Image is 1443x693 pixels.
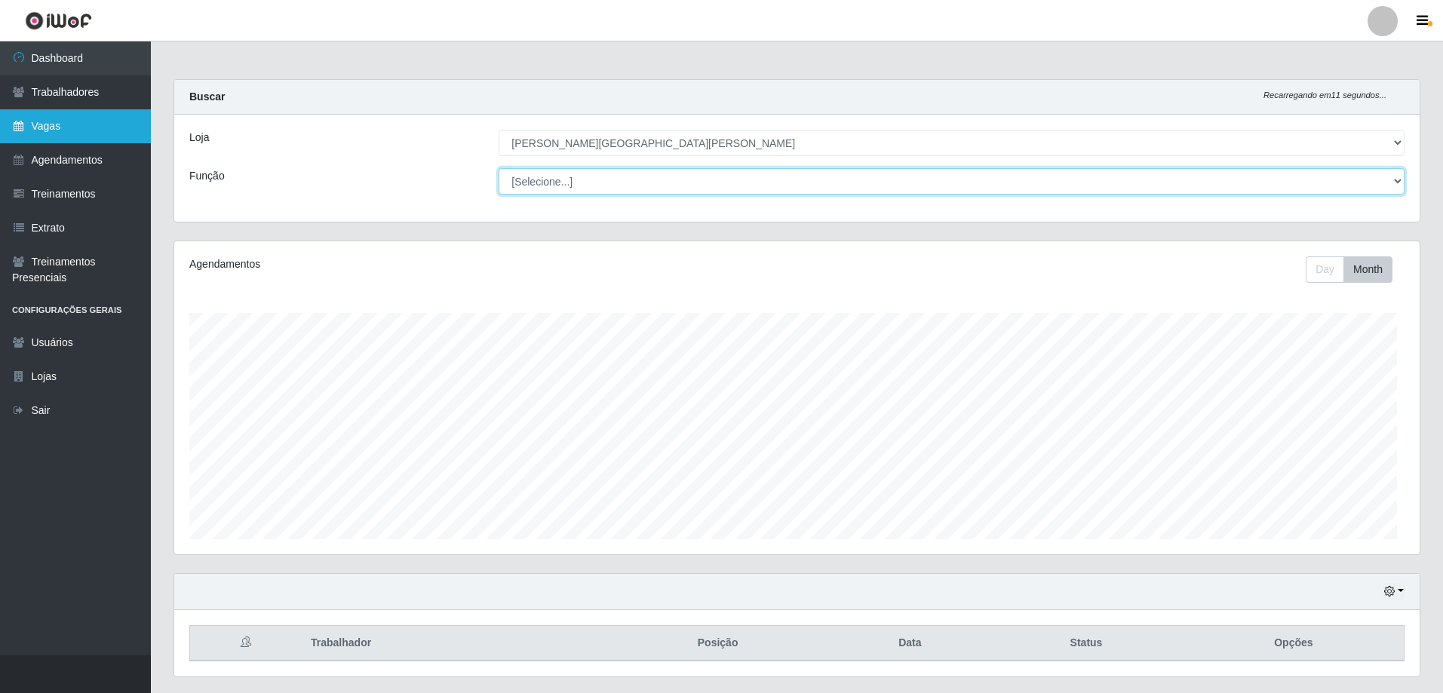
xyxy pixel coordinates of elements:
[189,256,683,272] div: Agendamentos
[1184,626,1405,661] th: Opções
[1306,256,1405,283] div: Toolbar with button groups
[1263,90,1386,100] i: Recarregando em 11 segundos...
[989,626,1184,661] th: Status
[189,90,225,103] strong: Buscar
[189,168,225,184] label: Função
[1343,256,1392,283] button: Month
[1306,256,1392,283] div: First group
[25,11,92,30] img: CoreUI Logo
[1306,256,1344,283] button: Day
[830,626,989,661] th: Data
[605,626,831,661] th: Posição
[189,130,209,146] label: Loja
[302,626,605,661] th: Trabalhador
